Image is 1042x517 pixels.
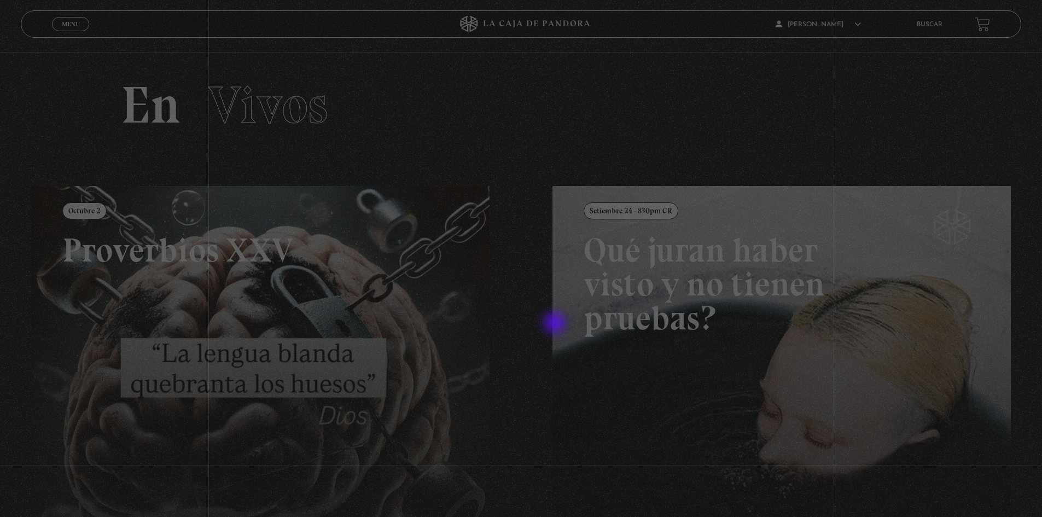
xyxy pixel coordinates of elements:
[917,21,942,28] a: Buscar
[121,79,921,131] h2: En
[208,74,328,136] span: Vivos
[776,21,861,27] span: [PERSON_NAME]
[58,30,84,38] span: Cerrar
[975,16,990,31] a: View your shopping cart
[62,21,80,27] span: Menu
